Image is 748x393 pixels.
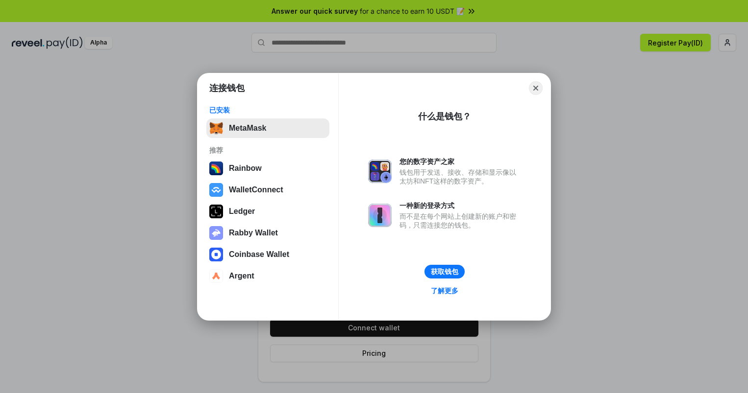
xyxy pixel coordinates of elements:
button: 获取钱包 [424,265,465,278]
img: svg+xml,%3Csvg%20xmlns%3D%22http%3A%2F%2Fwww.w3.org%2F2000%2Fsvg%22%20fill%3D%22none%22%20viewBox... [368,160,392,183]
div: Coinbase Wallet [229,250,289,259]
div: WalletConnect [229,185,283,194]
img: svg+xml,%3Csvg%20width%3D%2228%22%20height%3D%2228%22%20viewBox%3D%220%200%2028%2028%22%20fill%3D... [209,183,223,197]
div: 推荐 [209,146,326,155]
img: svg+xml,%3Csvg%20width%3D%22120%22%20height%3D%22120%22%20viewBox%3D%220%200%20120%20120%22%20fil... [209,162,223,175]
div: Ledger [229,207,255,216]
div: 您的数字资产之家 [399,157,521,166]
div: 获取钱包 [431,267,458,276]
a: 了解更多 [425,284,464,297]
div: Argent [229,272,254,280]
img: svg+xml,%3Csvg%20xmlns%3D%22http%3A%2F%2Fwww.w3.org%2F2000%2Fsvg%22%20fill%3D%22none%22%20viewBox... [368,204,392,227]
button: WalletConnect [206,180,329,200]
div: Rabby Wallet [229,229,278,237]
div: Rainbow [229,164,262,173]
button: MetaMask [206,118,329,138]
button: Coinbase Wallet [206,245,329,264]
div: 什么是钱包？ [418,111,471,122]
img: svg+xml,%3Csvg%20xmlns%3D%22http%3A%2F%2Fwww.w3.org%2F2000%2Fsvg%22%20width%3D%2228%22%20height%3... [209,205,223,218]
img: svg+xml,%3Csvg%20width%3D%2228%22%20height%3D%2228%22%20viewBox%3D%220%200%2028%2028%22%20fill%3D... [209,269,223,283]
button: Rabby Wallet [206,223,329,243]
button: Close [529,81,543,95]
div: 而不是在每个网站上创建新的账户和密码，只需连接您的钱包。 [399,212,521,230]
button: Ledger [206,202,329,221]
div: 钱包用于发送、接收、存储和显示像以太坊和NFT这样的数字资产。 [399,168,521,185]
button: Rainbow [206,159,329,178]
div: 了解更多 [431,286,458,295]
button: Argent [206,266,329,286]
img: svg+xml,%3Csvg%20xmlns%3D%22http%3A%2F%2Fwww.w3.org%2F2000%2Fsvg%22%20fill%3D%22none%22%20viewBox... [209,226,223,240]
img: svg+xml,%3Csvg%20fill%3D%22none%22%20height%3D%2233%22%20viewBox%3D%220%200%2035%2033%22%20width%... [209,121,223,135]
img: svg+xml,%3Csvg%20width%3D%2228%22%20height%3D%2228%22%20viewBox%3D%220%200%2028%2028%22%20fill%3D... [209,248,223,261]
h1: 连接钱包 [209,82,245,94]
div: 一种新的登录方式 [399,201,521,210]
div: 已安装 [209,106,326,115]
div: MetaMask [229,124,266,133]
